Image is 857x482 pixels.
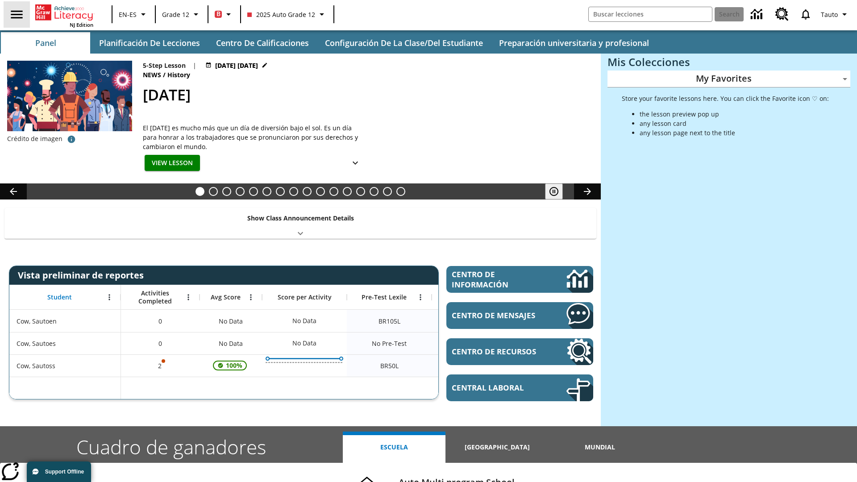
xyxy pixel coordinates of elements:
[145,155,200,171] button: View Lesson
[288,334,321,352] div: No Data, Cow, Sautoes
[574,183,601,199] button: Carrusel de lecciones, seguir
[47,293,72,301] span: Student
[125,289,184,305] span: Activities Completed
[222,357,246,374] span: 100%
[589,7,712,21] input: search field
[244,291,258,304] button: Abrir menú
[452,346,540,357] span: Centro de recursos
[204,61,270,70] button: Jul 23 - Jun 30 Elegir fechas
[209,32,316,54] button: Centro de calificaciones
[316,187,325,196] button: Slide 10 Mixed Practice: Citing Evidence
[167,70,192,80] span: History
[607,71,850,87] div: My Favorites
[211,293,241,301] span: Avg Score
[121,354,200,377] div: 2, Es posible que sea inválido el puntaje de una o más actividades., Cow, Sautoss
[143,70,163,80] span: News
[362,293,407,301] span: Pre-Test Lexile
[276,187,285,196] button: Slide 7 Attack of the Terrifying Tomatoes
[143,83,590,106] h2: Día del Trabajo
[794,3,817,26] a: Notificaciones
[209,187,218,196] button: Slide 2 Animal Partners
[162,10,189,19] span: Grade 12
[214,312,247,330] span: No Data
[62,131,80,147] button: Crédito de foto: ProStockStudio/Shutterstock
[745,2,770,27] a: Centro de información
[143,123,366,151] div: El [DATE] es mucho más que un día de diversión bajo el sol. Es un día para honrar a los trabajado...
[193,61,196,70] span: |
[222,187,231,196] button: Slide 3 ¿Los autos del futuro?
[1,32,90,54] button: Panel
[196,187,204,196] button: Slide 1 Día del Trabajo
[372,339,407,348] span: No Pre-Test, Cow, Sautoes
[356,187,365,196] button: Slide 13 Between Two Worlds
[446,302,593,329] a: Centro de mensajes
[370,187,379,196] button: Slide 14 ¡Hurra por el Día de la Constitución!
[640,128,829,137] li: any lesson page next to the title
[288,312,321,330] div: No Data, Cow, Sautoen
[236,187,245,196] button: Slide 4 ¡Fuera! ¡Es privado!
[343,187,352,196] button: Slide 12 Career Lesson
[640,109,829,119] li: the lesson preview pop up
[607,56,850,68] h3: Mis Colecciones
[445,432,548,463] button: [GEOGRAPHIC_DATA]
[216,8,220,20] span: B
[215,61,258,70] span: [DATE] [DATE]
[247,10,315,19] span: 2025 Auto Grade 12
[492,32,656,54] button: Preparación universitaria y profesional
[770,2,794,26] a: Centro de recursos, Se abrirá en una pestaña nueva.
[7,61,132,131] img: una pancarta con fondo azul muestra la ilustración de una fila de diferentes hombres y mujeres co...
[262,187,271,196] button: Slide 6 Solar Power to the People
[17,316,57,326] span: Cow, Sautoen
[4,1,30,28] button: Abrir el menú lateral
[103,291,116,304] button: Abrir menú
[452,310,540,320] span: Centro de mensajes
[640,119,829,128] li: any lesson card
[329,187,338,196] button: Slide 11 Pre-release lesson
[446,266,593,293] a: Centro de información
[622,94,829,103] p: Store your favorite lessons here. You can click the Favorite icon ♡ on:
[244,6,331,22] button: Class: 2025 Auto Grade 12, Selecciona una clase
[143,123,366,151] span: El Día del Trabajo es mucho más que un día de diversión bajo el sol. Es un día para honrar a los ...
[545,183,563,199] button: Pausar
[200,332,262,354] div: No Data, Cow, Sautoes
[396,187,405,196] button: Slide 16 El equilibrio de la Constitución
[143,61,186,70] p: 5-Step Lesson
[549,432,651,463] button: Mundial
[817,6,853,22] button: Perfil/Configuración
[7,134,62,143] p: Crédito de imagen
[278,293,332,301] span: Score per Activity
[4,208,596,239] div: Show Class Announcement Details
[115,6,152,22] button: Language: EN-ES, Selecciona un idioma
[121,310,200,332] div: 0, Cow, Sautoen
[346,155,364,171] button: Ver más
[452,382,540,393] span: Central laboral
[214,334,247,353] span: No Data
[432,332,516,354] div: No Data, Cow, Sautoes
[247,213,354,223] p: Show Class Announcement Details
[35,4,93,21] a: Portada
[446,338,593,365] a: Centro de recursos, Se abrirá en una pestaña nueva.
[432,310,516,332] div: Beginning reader 105 Lexile, ER, Según la medida de lectura Lexile, el estudiante es un Lector Em...
[414,291,427,304] button: Abrir menú
[379,316,400,326] span: Beginning reader 105 Lexile, Cow, Sautoen
[200,354,262,377] div: , 100%, La puntuación media de 100% correspondiente al primer intento de este estudiante de respo...
[383,187,392,196] button: Slide 15 Point of View
[432,354,516,377] div: Beginning reader 50 Lexile, ER, Según la medida de lectura Lexile, el estudiante es un Lector Eme...
[318,32,490,54] button: Configuración de la clase/del estudiante
[249,187,258,196] button: Slide 5 The Last Homesteaders
[158,316,162,326] span: 0
[92,32,207,54] button: Planificación de lecciones
[17,339,56,348] span: Cow, Sautoes
[35,3,93,28] div: Portada
[182,291,195,304] button: Abrir menú
[821,10,838,19] span: Tauto
[121,332,200,354] div: 0, Cow, Sautoes
[545,183,572,199] div: Pausar
[158,339,162,348] span: 0
[27,461,91,482] button: Support Offline
[119,10,137,19] span: EN-ES
[17,361,55,370] span: Cow, Sautoss
[289,187,298,196] button: Slide 8 Fashion Forward in Ancient Rome
[200,310,262,332] div: No Data, Cow, Sautoen
[163,71,166,79] span: /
